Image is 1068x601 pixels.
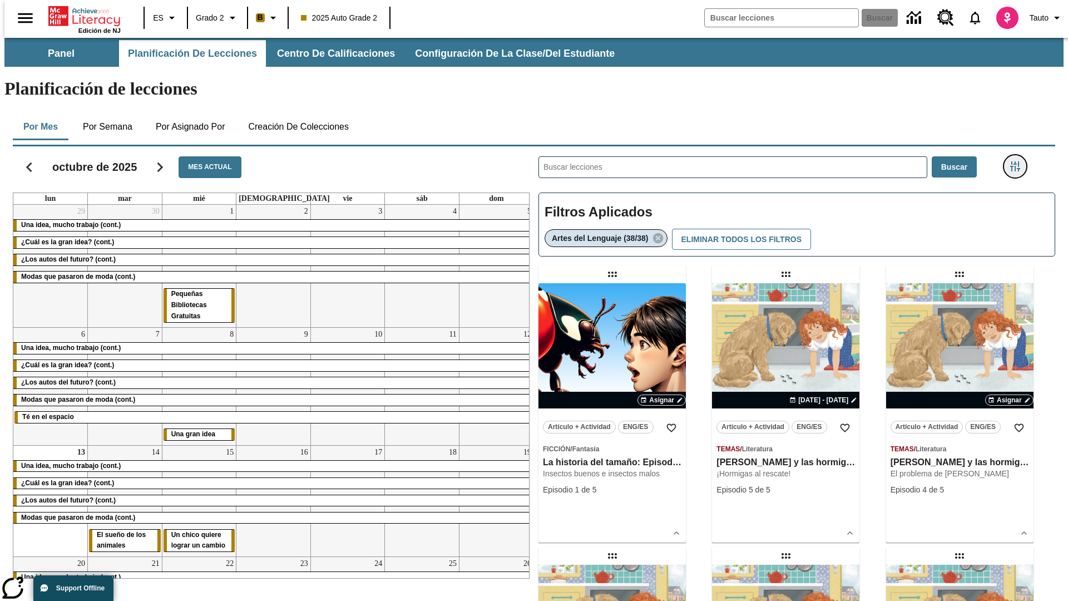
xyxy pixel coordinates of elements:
span: ENG/ES [623,421,648,433]
div: Una idea, mucho trabajo (cont.) [13,220,533,231]
span: Una idea, mucho trabajo (cont.) [21,573,121,581]
span: Modas que pasaron de moda (cont.) [21,396,135,403]
div: Lección arrastrable: Elena y las hormigas cósmicas: Episodio 2 [777,547,795,565]
span: Una idea, mucho trabajo (cont.) [21,462,121,470]
button: Abrir el menú lateral [9,2,42,35]
button: Artículo + Actividad [543,421,616,433]
button: Buscar [932,156,977,178]
span: Pequeñas Bibliotecas Gratuitas [171,290,207,320]
span: Una idea, mucho trabajo (cont.) [21,221,121,229]
span: ¿Cuál es la gran idea? (cont.) [21,238,114,246]
td: 16 de octubre de 2025 [236,445,311,557]
a: 15 de octubre de 2025 [224,446,236,459]
a: 22 de octubre de 2025 [224,557,236,570]
div: Subbarra de navegación [4,38,1064,67]
button: Por mes [13,114,68,140]
div: Episodio 4 de 5 [891,484,1029,496]
a: Centro de recursos, Se abrirá en una pestaña nueva. [931,3,961,33]
h3: Elena y las hormigas cósmicas: Episodio 5 [716,457,855,469]
span: B [258,11,263,24]
span: Modas que pasaron de moda (cont.) [21,514,135,521]
td: 29 de septiembre de 2025 [13,205,88,327]
a: 16 de octubre de 2025 [298,446,310,459]
button: Centro de calificaciones [268,40,404,67]
button: Ver más [1016,525,1032,541]
span: Una gran idea [171,430,215,438]
button: Seguir [146,153,174,181]
button: Configuración de la clase/del estudiante [406,40,624,67]
button: Grado: Grado 2, Elige un grado [191,8,244,28]
button: Lenguaje: ES, Selecciona un idioma [148,8,184,28]
a: 2 de octubre de 2025 [302,205,310,218]
button: Añadir a mis Favoritas [835,418,855,438]
a: 6 de octubre de 2025 [79,328,87,341]
td: 17 de octubre de 2025 [310,445,385,557]
button: Añadir a mis Favoritas [661,418,681,438]
a: 19 de octubre de 2025 [521,446,533,459]
div: Una idea, mucho trabajo (cont.) [13,461,533,472]
a: 10 de octubre de 2025 [372,328,384,341]
a: martes [116,193,134,204]
span: ¿Los autos del futuro? (cont.) [21,378,116,386]
span: Asignar [649,395,674,405]
span: Un chico quiere lograr un cambio [171,531,225,550]
span: El sueño de los animales [97,531,146,550]
span: ¿Los autos del futuro? (cont.) [21,496,116,504]
div: Lección arrastrable: Elena y las hormigas cósmicas: Episodio 3 [604,547,621,565]
a: 25 de octubre de 2025 [447,557,459,570]
span: Literatura [742,445,773,453]
td: 30 de septiembre de 2025 [88,205,162,327]
td: 7 de octubre de 2025 [88,327,162,445]
td: 6 de octubre de 2025 [13,327,88,445]
button: Añadir a mis Favoritas [1009,418,1029,438]
a: 1 de octubre de 2025 [228,205,236,218]
span: Modas que pasaron de moda (cont.) [21,273,135,280]
td: 15 de octubre de 2025 [162,445,236,557]
div: Portada [48,4,121,34]
a: 5 de octubre de 2025 [525,205,533,218]
a: miércoles [191,193,207,204]
span: Fantasía [572,445,600,453]
td: 19 de octubre de 2025 [459,445,533,557]
span: Grado 2 [196,12,224,24]
a: Centro de información [900,3,931,33]
span: Support Offline [56,584,105,592]
span: ¿Cuál es la gran idea? (cont.) [21,479,114,487]
span: Planificación de lecciones [128,47,257,60]
a: 30 de septiembre de 2025 [150,205,162,218]
h2: octubre de 2025 [52,160,137,174]
button: Artículo + Actividad [716,421,789,433]
div: Lección arrastrable: Elena y las hormigas cósmicas: Episodio 1 [951,547,968,565]
a: sábado [414,193,429,204]
div: Modas que pasaron de moda (cont.) [13,272,533,283]
span: Artes del Lenguaje (38/38) [552,234,649,243]
div: lesson details [538,283,686,543]
a: 17 de octubre de 2025 [372,446,384,459]
div: Té en el espacio [14,412,532,423]
button: Ver más [668,525,685,541]
td: 2 de octubre de 2025 [236,205,311,327]
button: ENG/ES [618,421,654,433]
input: Buscar lecciones [539,157,927,178]
a: 12 de octubre de 2025 [521,328,533,341]
button: Escoja un nuevo avatar [990,3,1025,32]
span: [DATE] - [DATE] [798,395,848,405]
span: Temas [716,445,740,453]
span: Una idea, mucho trabajo (cont.) [21,344,121,352]
span: Artículo + Actividad [548,421,611,433]
td: 11 de octubre de 2025 [385,327,459,445]
div: ¿Los autos del futuro? (cont.) [13,495,533,506]
a: jueves [236,193,332,204]
button: Menú lateral de filtros [1004,155,1026,178]
img: avatar image [996,7,1018,29]
button: ENG/ES [965,421,1001,433]
div: Subbarra de navegación [4,40,625,67]
button: Eliminar todos los filtros [672,229,811,250]
div: Episodio 5 de 5 [716,484,855,496]
div: Una idea, mucho trabajo (cont.) [13,572,533,583]
span: Ficción [543,445,570,453]
h1: Planificación de lecciones [4,78,1064,99]
h3: La historia del tamaño: Episodio 1 [543,457,681,469]
div: El sueño de los animales [89,530,161,552]
div: lesson details [886,283,1034,543]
